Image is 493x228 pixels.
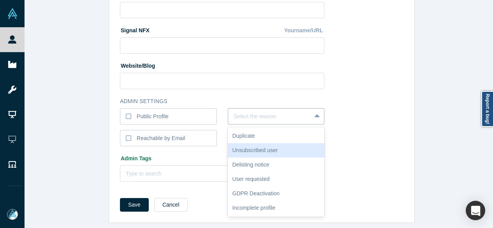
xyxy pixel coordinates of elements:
div: Yourname/URL [284,24,324,37]
div: Duplicate [228,129,325,143]
div: Unsubscribed user [228,143,325,158]
div: GDPR Deactivation [228,186,325,201]
img: Alchemist Vault Logo [7,8,18,19]
a: Report a bug! [481,91,493,127]
div: Public Profile [137,112,169,121]
img: Mia Scott's Account [7,209,18,220]
div: User requested [228,172,325,186]
div: Reachable by Email [137,134,185,142]
label: Signal NFX [120,24,150,35]
div: Delisting notice [228,158,325,172]
label: Website/Blog [120,59,155,70]
div: Incomplete profile [228,201,325,215]
button: Save [120,198,149,212]
h3: Admin Settings [120,97,324,105]
label: Admin Tags [120,152,324,163]
button: Cancel [154,198,188,212]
